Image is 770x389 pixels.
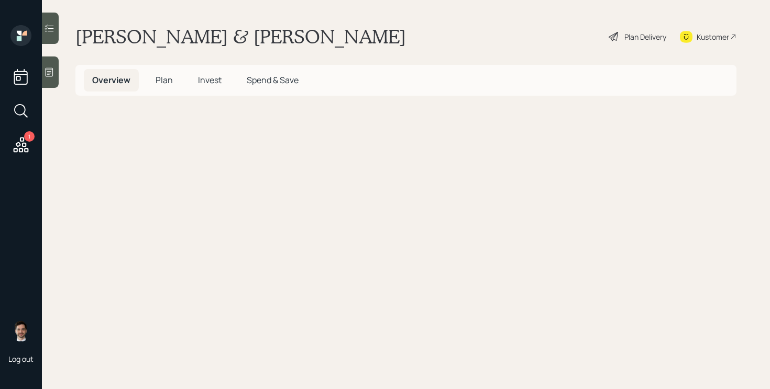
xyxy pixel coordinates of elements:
span: Overview [92,74,130,86]
span: Plan [156,74,173,86]
h1: [PERSON_NAME] & [PERSON_NAME] [75,25,406,48]
div: Kustomer [697,31,729,42]
span: Invest [198,74,222,86]
span: Spend & Save [247,74,299,86]
div: 1 [24,131,35,142]
div: Plan Delivery [624,31,666,42]
img: jonah-coleman-headshot.png [10,321,31,341]
div: Log out [8,354,34,364]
